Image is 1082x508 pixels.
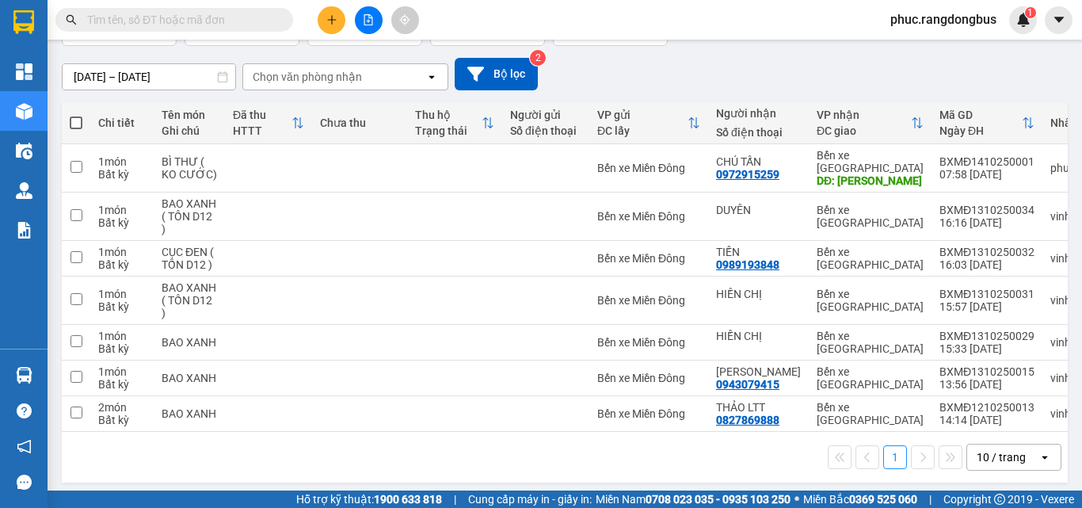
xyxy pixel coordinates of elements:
[597,162,700,174] div: Bến xe Miền Đông
[415,124,482,137] div: Trạng thái
[809,102,932,144] th: Toggle SortBy
[98,216,146,229] div: Bất kỳ
[716,246,801,258] div: TIẾN
[597,294,700,307] div: Bến xe Miền Đông
[817,174,924,187] div: DĐ: MỘ ĐỨC
[98,204,146,216] div: 1 món
[16,63,32,80] img: dashboard-icon
[162,246,217,271] div: CỤC ĐEN ( TỒN D12 )
[98,168,146,181] div: Bất kỳ
[939,378,1034,391] div: 13:56 [DATE]
[162,372,217,384] div: BAO XANH
[98,330,146,342] div: 1 món
[803,491,917,508] span: Miền Bắc
[939,109,1022,121] div: Mã GD
[817,246,924,271] div: Bến xe [GEOGRAPHIC_DATA]
[939,216,1034,229] div: 16:16 [DATE]
[374,493,442,506] strong: 1900 633 818
[994,494,1005,505] span: copyright
[939,288,1034,300] div: BXMĐ1310250031
[597,336,700,349] div: Bến xe Miền Đông
[98,258,146,271] div: Bất kỳ
[98,378,146,391] div: Bất kỳ
[162,155,217,181] div: BÌ THƯ ( KO CƯỚC)
[320,116,399,129] div: Chưa thu
[16,103,32,120] img: warehouse-icon
[1052,13,1066,27] span: caret-down
[407,102,502,144] th: Toggle SortBy
[977,449,1026,465] div: 10 / trang
[939,155,1034,168] div: BXMĐ1410250001
[98,414,146,426] div: Bất kỳ
[530,50,546,66] sup: 2
[597,109,688,121] div: VP gửi
[939,365,1034,378] div: BXMĐ1310250015
[98,342,146,355] div: Bất kỳ
[932,102,1042,144] th: Toggle SortBy
[233,124,291,137] div: HTTT
[162,281,217,319] div: BAO XANH ( TỒN D12 )
[597,124,688,137] div: ĐC lấy
[716,107,801,120] div: Người nhận
[355,6,383,34] button: file-add
[939,124,1022,137] div: Ngày ĐH
[162,109,217,121] div: Tên món
[939,330,1034,342] div: BXMĐ1310250029
[162,124,217,137] div: Ghi chú
[939,168,1034,181] div: 07:58 [DATE]
[817,124,911,137] div: ĐC giao
[794,496,799,502] span: ⚪️
[929,491,932,508] span: |
[162,336,217,349] div: BAO XANH
[817,330,924,355] div: Bến xe [GEOGRAPHIC_DATA]
[817,365,924,391] div: Bến xe [GEOGRAPHIC_DATA]
[1016,13,1031,27] img: icon-new-feature
[589,102,708,144] th: Toggle SortBy
[13,10,34,34] img: logo-vxr
[98,401,146,414] div: 2 món
[98,288,146,300] div: 1 món
[16,143,32,159] img: warehouse-icon
[63,64,235,90] input: Select a date range.
[98,116,146,129] div: Chi tiết
[510,109,581,121] div: Người gửi
[716,258,779,271] div: 0989193848
[16,182,32,199] img: warehouse-icon
[391,6,419,34] button: aim
[597,252,700,265] div: Bến xe Miền Đông
[939,401,1034,414] div: BXMĐ1210250013
[162,197,217,235] div: BAO XANH ( TỒN D12 )
[597,210,700,223] div: Bến xe Miền Đông
[98,365,146,378] div: 1 món
[98,246,146,258] div: 1 món
[326,14,337,25] span: plus
[318,6,345,34] button: plus
[66,14,77,25] span: search
[716,401,801,414] div: THẢO LTT
[87,11,274,29] input: Tìm tên, số ĐT hoặc mã đơn
[939,414,1034,426] div: 14:14 [DATE]
[817,109,911,121] div: VP nhận
[817,149,924,174] div: Bến xe [GEOGRAPHIC_DATA]
[646,493,791,506] strong: 0708 023 035 - 0935 103 250
[253,69,362,85] div: Chọn văn phòng nhận
[716,155,801,168] div: CHÚ TẤN
[716,365,801,378] div: KIM LOAN
[1038,451,1051,464] svg: open
[939,300,1034,313] div: 15:57 [DATE]
[233,109,291,121] div: Đã thu
[716,126,801,139] div: Số điện thoại
[716,378,779,391] div: 0943079415
[716,414,779,426] div: 0827869888
[17,403,32,418] span: question-circle
[817,288,924,313] div: Bến xe [GEOGRAPHIC_DATA]
[454,491,456,508] span: |
[849,493,917,506] strong: 0369 525 060
[1025,7,1036,18] sup: 1
[596,491,791,508] span: Miền Nam
[878,10,1009,29] span: phuc.rangdongbus
[597,372,700,384] div: Bến xe Miền Đông
[1045,6,1072,34] button: caret-down
[17,475,32,490] span: message
[597,407,700,420] div: Bến xe Miền Đông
